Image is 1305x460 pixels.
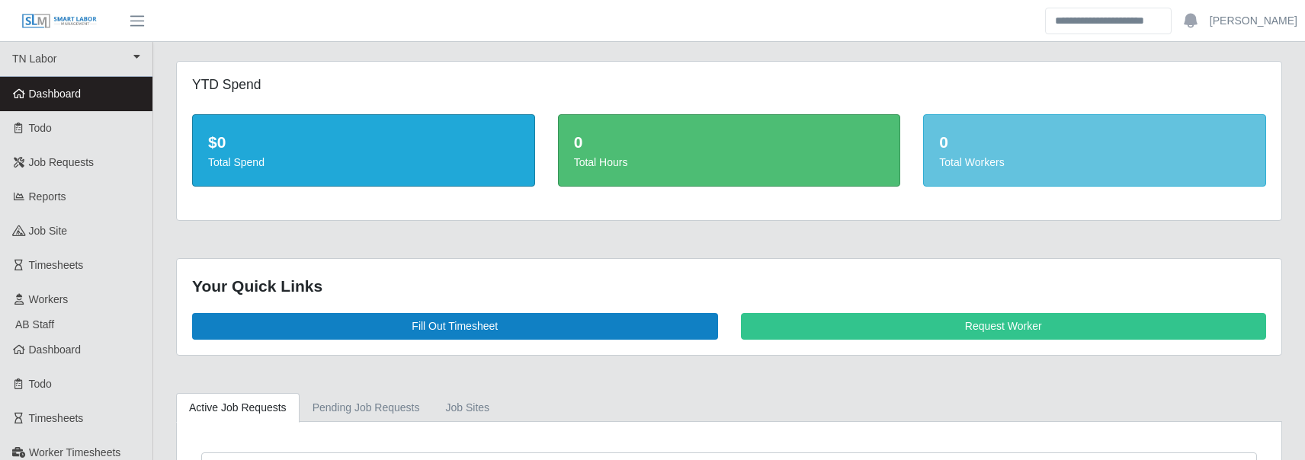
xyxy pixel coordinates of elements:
[208,130,519,155] div: $0
[29,378,52,390] span: Todo
[15,318,54,331] span: AB Staff
[192,77,535,93] h5: YTD Spend
[192,274,1266,299] div: Your Quick Links
[741,313,1267,340] a: Request Worker
[574,155,885,171] div: Total Hours
[300,393,433,423] a: Pending Job Requests
[433,393,503,423] a: job sites
[939,130,1250,155] div: 0
[29,190,66,203] span: Reports
[1210,13,1297,29] a: [PERSON_NAME]
[1045,8,1172,34] input: Search
[574,130,885,155] div: 0
[29,88,82,100] span: Dashboard
[208,155,519,171] div: Total Spend
[939,155,1250,171] div: Total Workers
[176,393,300,423] a: Active Job Requests
[29,122,52,134] span: Todo
[29,343,82,356] span: Dashboard
[29,293,69,305] span: Workers
[29,225,68,237] span: job site
[192,313,718,340] a: Fill Out Timesheet
[29,259,84,271] span: Timesheets
[29,156,95,168] span: Job Requests
[29,412,84,424] span: Timesheets
[21,13,98,30] img: SLM Logo
[29,446,120,458] span: Worker Timesheets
